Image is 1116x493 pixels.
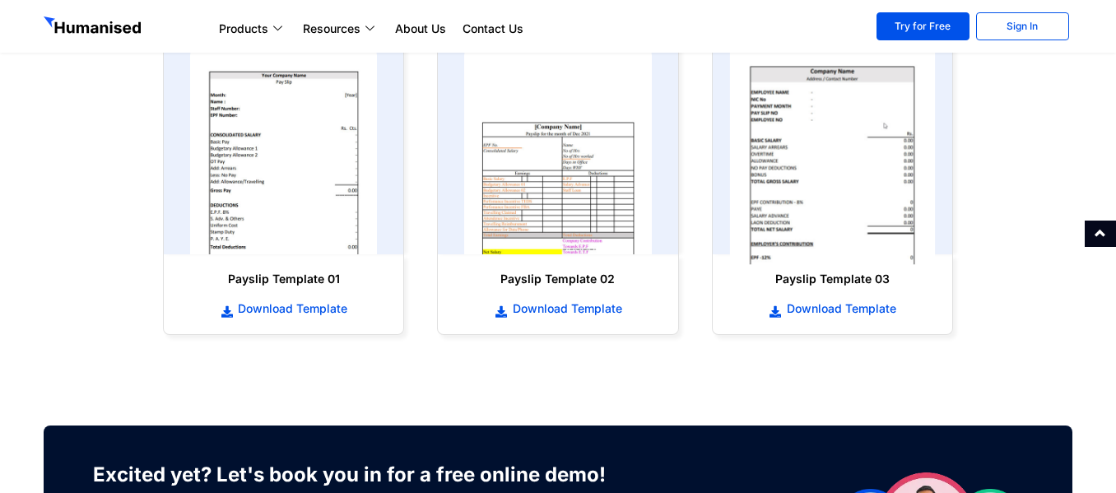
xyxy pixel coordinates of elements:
a: Contact Us [454,19,532,39]
a: Download Template [454,300,661,318]
a: Products [211,19,295,39]
h6: Payslip Template 03 [729,271,936,287]
a: Download Template [180,300,387,318]
h6: Payslip Template 02 [454,271,661,287]
a: Resources [295,19,387,39]
a: Sign In [976,12,1069,40]
a: Download Template [729,300,936,318]
span: Download Template [509,300,622,317]
img: payslip template [464,49,651,254]
h3: Excited yet? Let's book you in for a free online demo! [93,458,632,491]
a: Try for Free [877,12,970,40]
img: payslip template [729,39,935,265]
a: About Us [387,19,454,39]
span: Download Template [234,300,347,317]
h6: Payslip Template 01 [180,271,387,287]
span: Download Template [783,300,896,317]
img: payslip template [190,49,377,254]
img: GetHumanised Logo [44,16,144,38]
